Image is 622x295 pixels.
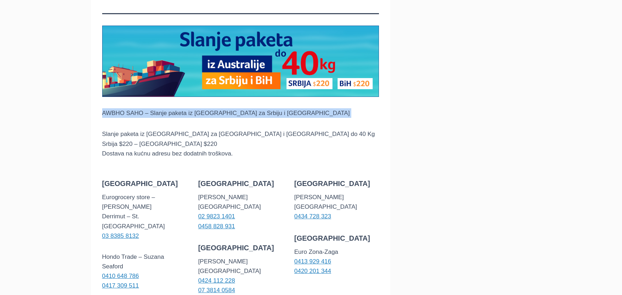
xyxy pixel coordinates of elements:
a: 0417 309 511 [102,282,139,289]
a: 03 8385 8132 [102,233,139,239]
a: 0420 201 344 [294,268,331,274]
p: [PERSON_NAME] [GEOGRAPHIC_DATA] [294,192,379,222]
p: AWBHO SAHO – Slanje paketa iz [GEOGRAPHIC_DATA] za Srbiju i [GEOGRAPHIC_DATA] [102,108,379,118]
p: Euro Zona-Zaga [294,247,379,276]
h5: [GEOGRAPHIC_DATA] [294,178,379,189]
a: 0458 828 931 [198,223,235,230]
p: [PERSON_NAME] [GEOGRAPHIC_DATA] [198,192,283,231]
a: 0410 648 786 [102,273,139,279]
p: Hondo Trade – Suzana Seaford [102,252,187,291]
h5: [GEOGRAPHIC_DATA] [102,178,187,189]
a: 0434 728 323 [294,213,331,220]
p: Slanje paketa iz [GEOGRAPHIC_DATA] za [GEOGRAPHIC_DATA] i [GEOGRAPHIC_DATA] do 40 Kg Srbija $220 ... [102,129,379,158]
a: 0413 929 416 [294,258,331,265]
h5: [GEOGRAPHIC_DATA] [198,242,283,253]
a: 07 3814 0584 [198,287,235,294]
h5: [GEOGRAPHIC_DATA] [294,233,379,244]
p: Eurogrocery store – [PERSON_NAME] Derrimut – St. [GEOGRAPHIC_DATA] [102,192,187,241]
a: 02 9823 1401 [198,213,235,220]
a: 0424 112 228 [198,277,235,284]
h5: [GEOGRAPHIC_DATA] [198,178,283,189]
